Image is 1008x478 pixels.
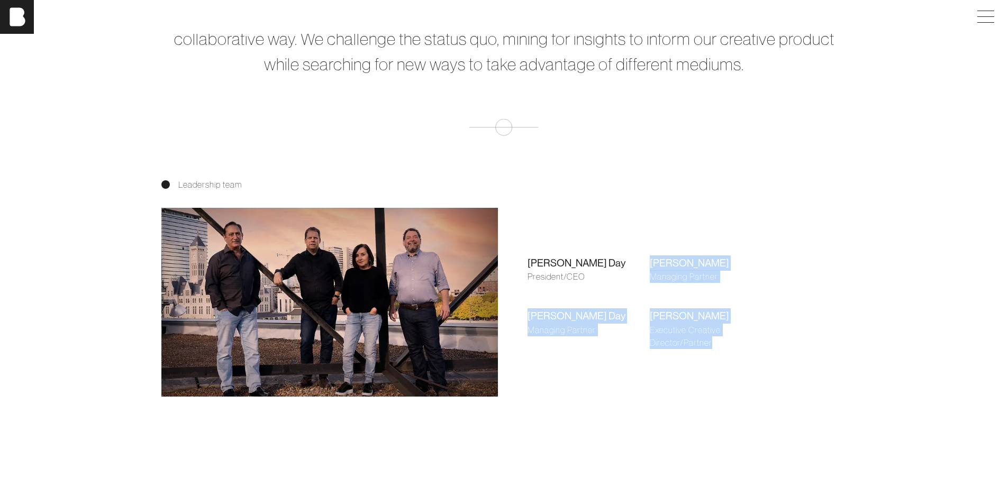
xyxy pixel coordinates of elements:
div: Leadership team [161,178,847,191]
div: [PERSON_NAME] [650,308,772,324]
img: A photo of the bohan leadership team. [161,208,498,397]
div: [PERSON_NAME] [650,255,772,271]
div: Managing Partner [650,270,772,283]
div: [PERSON_NAME] Day [528,308,650,324]
div: President/CEO [528,270,650,283]
div: [PERSON_NAME] Day [528,255,650,271]
div: Executive Creative Director/Partner [650,324,772,349]
div: Managing Partner [528,324,650,336]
